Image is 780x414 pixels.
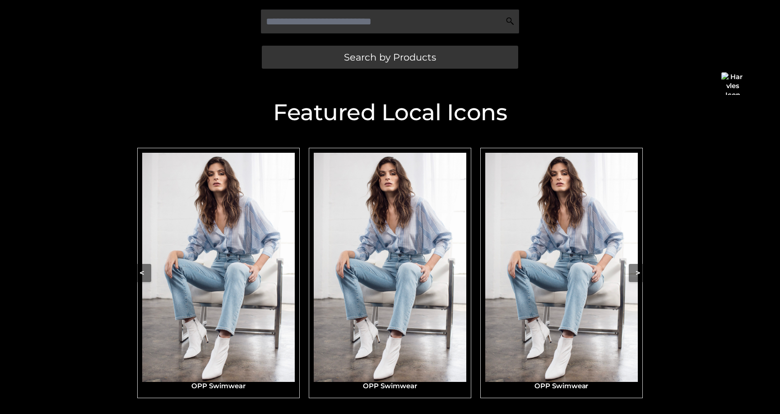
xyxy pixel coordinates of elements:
h3: OPP Swimwear [142,382,295,390]
img: Search Icon [506,17,515,26]
h2: Featured Local Icons​ [133,101,647,124]
h3: OPP Swimwear [485,382,638,390]
img: OPP Swimwear [314,153,466,382]
a: Search by Products [262,46,518,69]
img: OPP Swimwear [485,153,638,382]
span: Search by Products [344,52,436,62]
a: OPP SwimwearOPP Swimwear [309,148,471,398]
a: OPP SwimwearOPP Swimwear [480,148,643,398]
a: OPP SwimwearOPP Swimwear [137,148,300,398]
button: > [629,264,647,282]
img: OPP Swimwear [142,153,295,382]
div: Carousel Navigation [133,148,647,398]
h3: OPP Swimwear [314,382,466,390]
button: < [133,264,151,282]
